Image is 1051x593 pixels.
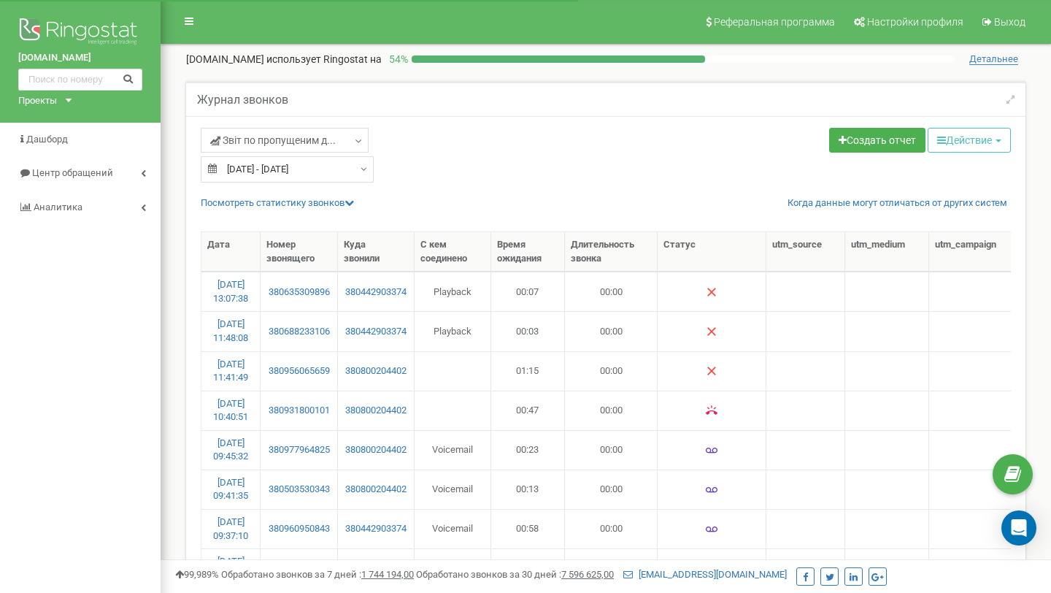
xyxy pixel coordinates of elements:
[706,524,717,535] img: Голосовая почта
[491,430,566,470] td: 00:23
[213,477,248,502] a: [DATE] 09:41:35
[32,167,113,178] span: Центр обращений
[201,197,354,208] a: Посмотреть cтатистику звонков
[491,509,566,548] td: 00:58
[565,430,658,470] td: 00:00
[344,364,407,378] a: 380800204402
[706,365,717,377] img: Нет ответа
[969,53,1018,65] span: Детальнее
[491,351,566,391] td: 01:15
[491,391,566,430] td: 00:47
[845,232,929,272] th: utm_medium
[928,128,1011,153] button: Действие
[197,93,288,107] h5: Журнал звонков
[706,326,717,337] img: Нет ответа
[361,569,414,580] u: 1 744 194,00
[213,398,248,423] a: [DATE] 10:40:51
[201,128,369,153] a: Звіт по пропущеним д...
[929,232,1020,272] th: utm_campaign
[26,134,68,145] span: Дашборд
[829,128,925,153] a: Создать отчет
[344,522,407,536] a: 380442903374
[213,516,248,541] a: [DATE] 09:37:10
[565,272,658,311] td: 00:00
[565,470,658,509] td: 00:00
[788,196,1007,210] a: Когда данные могут отличаться от других систем
[415,470,491,509] td: Voicemail
[213,318,248,343] a: [DATE] 11:48:08
[994,16,1025,28] span: Выход
[34,202,82,213] span: Аналитика
[344,443,407,457] a: 380800204402
[491,232,566,272] th: Время ожидания
[491,548,566,588] td: 00:06
[565,232,658,272] th: Длительность звонка
[491,470,566,509] td: 00:13
[565,351,658,391] td: 00:00
[565,391,658,430] td: 00:00
[175,569,219,580] span: 99,989%
[266,286,331,299] a: 380635309896
[18,69,142,91] input: Поиск по номеру
[415,430,491,470] td: Voicemail
[18,94,57,108] div: Проекты
[561,569,614,580] u: 7 596 625,00
[706,484,717,496] img: Голосовая почта
[415,311,491,351] td: Playback
[344,286,407,299] a: 380442903374
[186,52,382,66] p: [DOMAIN_NAME]
[706,286,717,298] img: Нет ответа
[266,53,382,65] span: использует Ringostat на
[213,359,248,383] a: [DATE] 11:41:49
[491,311,566,351] td: 00:03
[416,569,614,580] span: Обработано звонков за 30 дней :
[261,232,338,272] th: Номер звонящего
[565,509,658,548] td: 00:00
[706,445,717,456] img: Голосовая почта
[338,232,414,272] th: Куда звонили
[714,16,835,28] span: Реферальная программа
[221,569,414,580] span: Обработано звонков за 7 дней :
[213,437,248,462] a: [DATE] 09:45:32
[266,483,331,497] a: 380503530343
[867,16,963,28] span: Настройки профиля
[344,325,407,339] a: 380442903374
[415,509,491,548] td: Voicemail
[18,15,142,51] img: Ringostat logo
[706,405,717,416] img: Занято
[266,404,331,418] a: 380931800101
[565,548,658,588] td: 00:00
[415,272,491,311] td: Playback
[344,404,407,418] a: 380800204402
[344,483,407,497] a: 380800204402
[266,364,331,378] a: 380956065659
[658,232,766,272] th: Статус
[213,556,248,581] a: [DATE] 09:08:49
[491,272,566,311] td: 00:07
[1001,510,1036,546] div: Open Intercom Messenger
[210,133,336,148] span: Звіт по пропущеним д...
[415,232,491,272] th: С кем соединено
[18,51,142,65] a: [DOMAIN_NAME]
[382,52,412,66] p: 54 %
[565,311,658,351] td: 00:00
[201,232,261,272] th: Дата
[266,325,331,339] a: 380688233106
[213,279,248,304] a: [DATE] 13:07:38
[266,443,331,457] a: 380977964825
[766,232,844,272] th: utm_source
[415,548,491,588] td: Voicemail
[266,522,331,536] a: 380960950843
[623,569,787,580] a: [EMAIL_ADDRESS][DOMAIN_NAME]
